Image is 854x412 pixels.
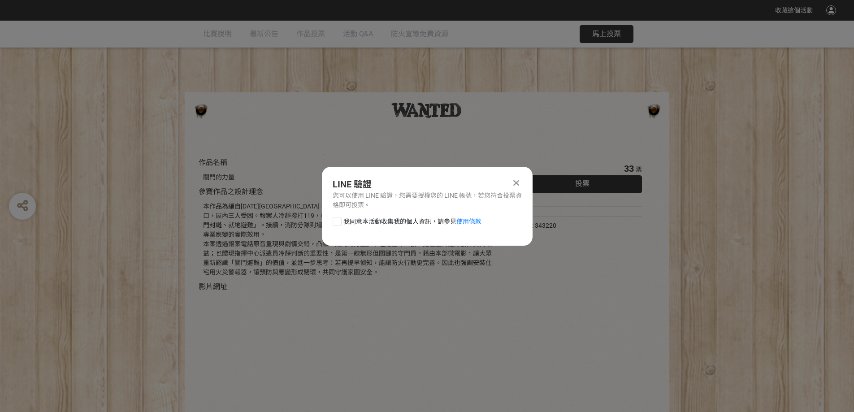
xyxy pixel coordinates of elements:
a: 活動 Q&A [343,21,373,48]
span: 作品投票 [296,30,325,38]
span: 我同意本活動收集我的個人資訊，請參見 [343,217,481,226]
span: 最新公告 [250,30,278,38]
span: 參賽作品之設計理念 [199,187,263,196]
div: 本作品為編自[DATE][GEOGRAPHIC_DATA]一件真實發生住宅火警。凌晨時分，現場高溫濃煙封鎖樓梯間出口，屋內三人受困。報案人冷靜撥打119，救災救護指揮中心派遣員即時判斷情勢，明確... [203,202,496,277]
span: 防火宣導免費資源 [391,30,448,38]
a: 使用條款 [456,218,481,225]
span: 作品名稱 [199,158,227,167]
span: 33 [624,163,634,174]
a: 防火宣導免費資源 [391,21,448,48]
div: 您可以使用 LINE 驗證，您需要授權您的 LINE 帳號，若您符合投票資格即可投票。 [333,191,522,210]
a: 作品投票 [296,21,325,48]
span: 馬上投票 [592,30,621,38]
span: 收藏這個活動 [775,7,813,14]
span: 投票 [575,179,590,188]
span: 活動 Q&A [343,30,373,38]
span: 比賽說明 [203,30,232,38]
span: 影片網址 [199,282,227,291]
a: 比賽說明 [203,21,232,48]
div: 關門的力量 [203,173,496,182]
span: 票 [636,166,642,173]
div: LINE 驗證 [333,178,522,191]
span: SID: 343220 [523,222,556,229]
button: 馬上投票 [580,25,633,43]
a: 最新公告 [250,21,278,48]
